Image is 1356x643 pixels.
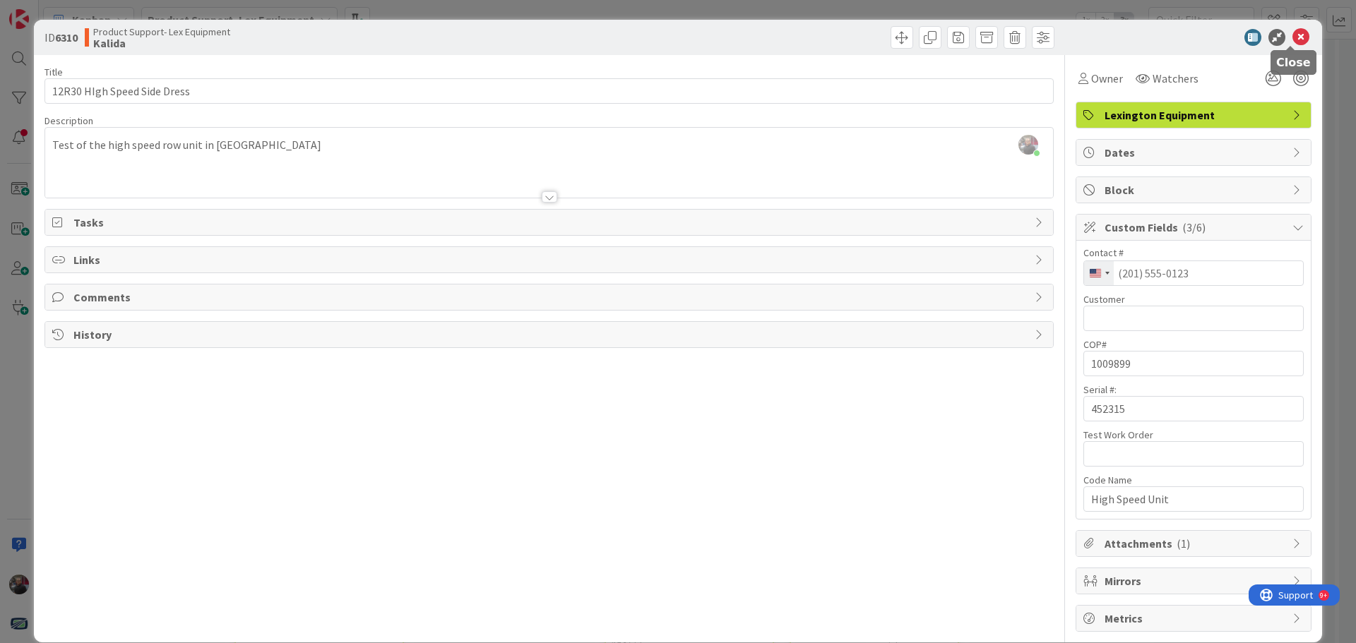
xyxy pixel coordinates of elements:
button: Change country, selected United States [1084,261,1114,285]
span: Links [73,251,1028,268]
label: Title [44,66,63,78]
span: Watchers [1153,70,1199,87]
b: 6310 [55,30,78,44]
span: Comments [73,289,1028,306]
input: (201) 555-0123 [1083,260,1304,286]
div: Contact # [1083,248,1304,258]
p: Test of the high speed row unit in [GEOGRAPHIC_DATA] [52,137,1046,153]
span: Product Support- Lex Equipment [93,26,230,37]
h5: Close [1276,56,1311,69]
span: Custom Fields [1105,219,1285,236]
input: type card name here... [44,78,1054,104]
label: Code Name [1083,474,1132,486]
img: cAarJfnbqud2aFXZZwJeSPJXAR6xMejm.jpg [1018,135,1038,155]
label: Serial #: [1083,383,1117,396]
span: Mirrors [1105,572,1285,589]
div: 9+ [71,6,78,17]
span: ( 1 ) [1177,536,1190,551]
label: Customer [1083,293,1125,306]
span: Description [44,114,93,127]
span: Owner [1091,70,1123,87]
span: Tasks [73,214,1028,231]
span: Dates [1105,144,1285,161]
b: Kalida [93,37,230,49]
span: Lexington Equipment [1105,107,1285,124]
span: ( 3/6 ) [1182,220,1206,234]
span: Attachments [1105,535,1285,552]
span: ID [44,29,78,46]
span: History [73,326,1028,343]
label: COP# [1083,338,1107,351]
span: Support [30,2,64,19]
span: Metrics [1105,610,1285,627]
label: Test Work Order [1083,428,1153,441]
span: Block [1105,181,1285,198]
